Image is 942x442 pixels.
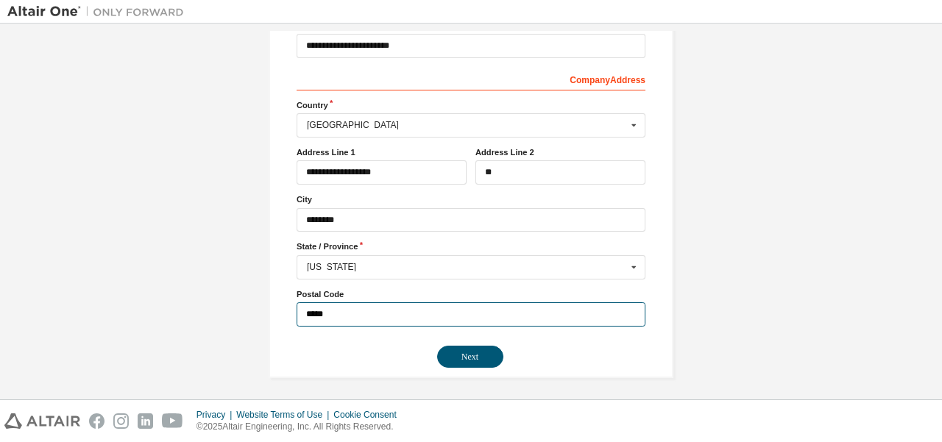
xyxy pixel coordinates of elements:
img: altair_logo.svg [4,413,80,429]
div: Privacy [196,409,236,421]
img: Altair One [7,4,191,19]
img: facebook.svg [89,413,105,429]
img: linkedin.svg [138,413,153,429]
div: [GEOGRAPHIC_DATA] [307,121,627,129]
img: youtube.svg [162,413,183,429]
label: Address Line 1 [297,146,467,158]
img: instagram.svg [113,413,129,429]
label: Country [297,99,645,111]
label: State / Province [297,240,645,252]
label: City [297,193,645,205]
button: Next [437,346,503,368]
div: Website Terms of Use [236,409,333,421]
p: © 2025 Altair Engineering, Inc. All Rights Reserved. [196,421,406,433]
label: Address Line 2 [475,146,645,158]
label: Postal Code [297,288,645,300]
div: Company Address [297,67,645,90]
div: Cookie Consent [333,409,405,421]
div: [US_STATE] [307,263,627,271]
